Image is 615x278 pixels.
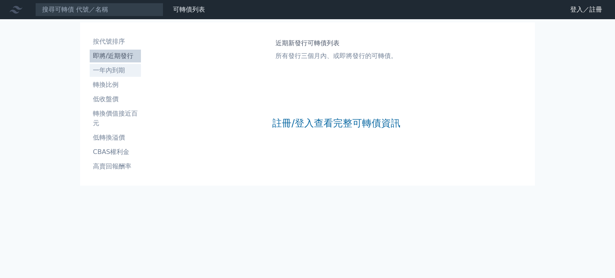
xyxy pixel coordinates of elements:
[90,162,141,171] li: 高賣回報酬率
[90,160,141,173] a: 高賣回報酬率
[90,80,141,90] li: 轉換比例
[90,50,141,62] a: 即將/近期發行
[90,107,141,130] a: 轉換價值接近百元
[90,78,141,91] a: 轉換比例
[90,37,141,46] li: 按代號排序
[35,3,163,16] input: 搜尋可轉債 代號／名稱
[90,133,141,142] li: 低轉換溢價
[90,146,141,158] a: CBAS權利金
[90,51,141,61] li: 即將/近期發行
[90,131,141,144] a: 低轉換溢價
[564,3,609,16] a: 登入／註冊
[272,117,400,130] a: 註冊/登入查看完整可轉債資訊
[90,35,141,48] a: 按代號排序
[90,94,141,104] li: 低收盤價
[90,93,141,106] a: 低收盤價
[275,38,397,48] h1: 近期新發行可轉債列表
[173,6,205,13] a: 可轉債列表
[90,66,141,75] li: 一年內到期
[275,51,397,61] p: 所有發行三個月內、或即將發行的可轉債。
[90,109,141,128] li: 轉換價值接近百元
[90,147,141,157] li: CBAS權利金
[90,64,141,77] a: 一年內到期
